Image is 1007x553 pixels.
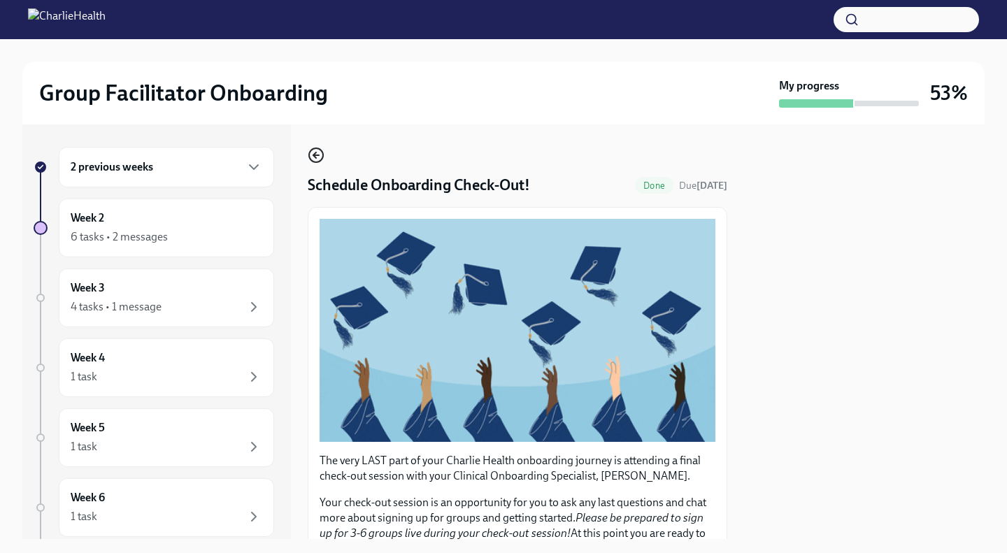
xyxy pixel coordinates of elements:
[71,420,105,436] h6: Week 5
[679,179,727,192] span: September 25th, 2025 13:48
[71,210,104,226] h6: Week 2
[28,8,106,31] img: CharlieHealth
[59,147,274,187] div: 2 previous weeks
[71,439,97,454] div: 1 task
[34,478,274,537] a: Week 61 task
[71,159,153,175] h6: 2 previous weeks
[320,219,715,441] button: Zoom image
[34,408,274,467] a: Week 51 task
[635,180,673,191] span: Done
[34,199,274,257] a: Week 26 tasks • 2 messages
[71,350,105,366] h6: Week 4
[679,180,727,192] span: Due
[779,78,839,94] strong: My progress
[39,79,328,107] h2: Group Facilitator Onboarding
[34,338,274,397] a: Week 41 task
[308,175,530,196] h4: Schedule Onboarding Check-Out!
[697,180,727,192] strong: [DATE]
[71,299,162,315] div: 4 tasks • 1 message
[71,509,97,524] div: 1 task
[71,369,97,385] div: 1 task
[320,453,715,484] p: The very LAST part of your Charlie Health onboarding journey is attending a final check-out sessi...
[71,490,105,505] h6: Week 6
[71,229,168,245] div: 6 tasks • 2 messages
[34,268,274,327] a: Week 34 tasks • 1 message
[930,80,968,106] h3: 53%
[71,280,105,296] h6: Week 3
